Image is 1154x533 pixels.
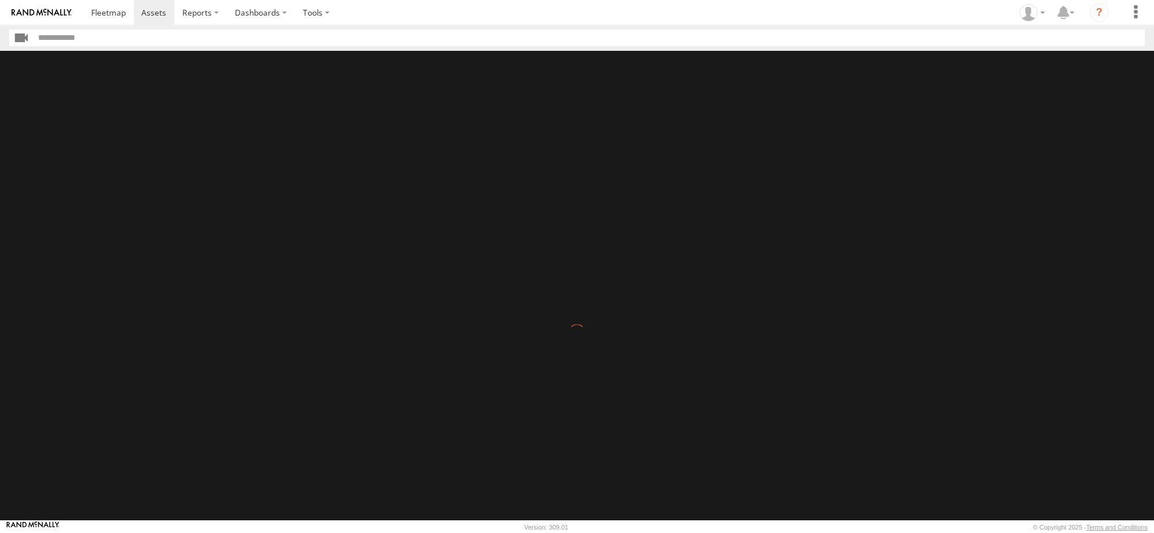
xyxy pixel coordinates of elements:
[1016,4,1049,21] div: Nick King
[1086,524,1148,531] a: Terms and Conditions
[6,521,59,533] a: Visit our Website
[1090,3,1108,22] i: ?
[1033,524,1148,531] div: © Copyright 2025 -
[12,9,72,17] img: rand-logo.svg
[524,524,568,531] div: Version: 309.01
